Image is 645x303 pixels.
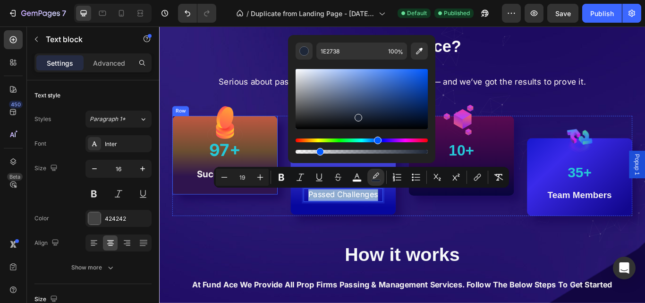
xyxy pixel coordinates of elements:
[4,4,70,23] button: 7
[338,135,367,155] span: 10+
[453,191,528,203] strong: Team Members
[85,111,152,128] button: Paragraph 1*
[7,173,23,181] div: Beta
[194,117,235,158] img: Alt Image
[246,9,249,18] span: /
[93,58,125,68] p: Advanced
[613,257,636,279] div: Open Intercom Messenger
[105,140,149,148] div: Inter
[251,9,375,18] span: Duplicate from Landing Page - [DATE] 12:59:36
[34,139,46,148] div: Font
[56,91,97,139] img: Alt Image
[71,263,115,272] div: Show more
[44,166,110,178] strong: SuccessRate
[214,13,352,34] strong: Why FundAce?
[196,161,233,179] span: 500+
[69,59,498,70] span: Serious about passing your prop challenge? So are we — and we’ve got the results to prove it.
[34,162,59,175] div: Size
[34,115,51,123] div: Styles
[34,91,60,100] div: Text style
[174,191,255,202] span: Passed Challenges
[547,4,578,23] button: Save
[582,4,622,23] button: Publish
[398,47,403,57] span: %
[58,132,95,156] span: 97+
[407,9,427,17] span: Default
[296,139,428,142] div: Hue
[34,259,152,276] button: Show more
[46,34,126,45] p: Text block
[469,117,511,149] img: Alt Image
[34,237,61,250] div: Align
[168,189,261,205] div: Rich Text Editor. Editing area: main
[178,4,216,23] div: Undo/Redo
[552,149,562,173] span: Popup 1
[34,214,49,223] div: Color
[216,254,350,278] strong: How it works
[308,167,397,179] strong: Years Experience
[159,26,645,303] iframe: Design area
[9,101,23,108] div: 450
[17,95,33,103] div: Row
[62,8,66,19] p: 7
[555,9,571,17] span: Save
[590,9,614,18] div: Publish
[105,215,149,223] div: 424242
[214,167,509,188] div: Editor contextual toolbar
[90,115,126,123] span: Paragraph 1*
[476,161,504,180] span: 35+
[316,43,384,60] input: E.g FFFFFF
[331,91,373,130] img: Alt Image
[444,9,470,17] span: Published
[47,58,73,68] p: Settings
